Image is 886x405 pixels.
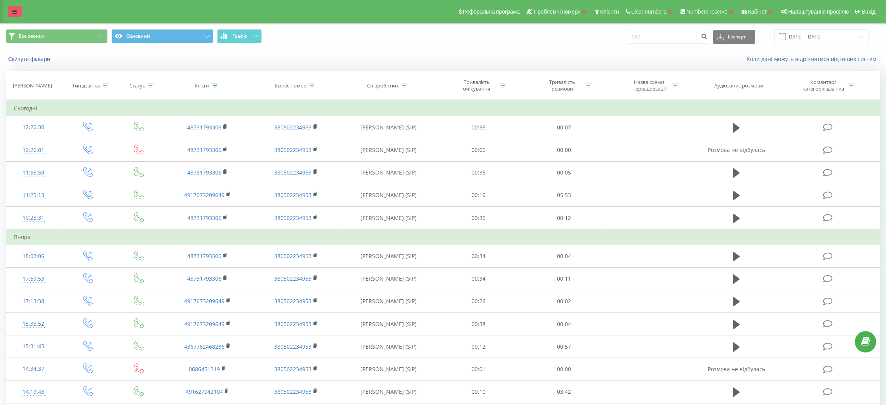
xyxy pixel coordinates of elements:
[184,320,225,328] a: 4917673209649
[341,161,436,184] td: [PERSON_NAME] (SIP)
[436,290,522,312] td: 00:26
[274,214,312,222] a: 380502234953
[72,82,100,89] div: Тип дзвінка
[232,33,247,39] span: Графік
[708,365,765,373] span: Розмова не відбулась
[521,184,607,206] td: 05:53
[275,82,306,89] div: Бізнес номер
[521,335,607,358] td: 00:57
[341,267,436,290] td: [PERSON_NAME] (SIP)
[14,188,53,203] div: 11:25:13
[801,79,846,92] div: Коментар/категорія дзвінка
[367,82,399,89] div: Співробітник
[19,33,45,39] span: Все звонки
[541,79,583,92] div: Тривалість розмови
[341,335,436,358] td: [PERSON_NAME] (SIP)
[184,343,225,350] a: 4367762468236
[463,9,520,15] span: Реферальна програма
[436,161,522,184] td: 00:35
[6,29,108,43] button: Все звонки
[184,191,225,199] a: 4917673209649
[456,79,498,92] div: Тривалість очікування
[521,161,607,184] td: 00:05
[341,207,436,230] td: [PERSON_NAME] (SIP)
[436,184,522,206] td: 00:19
[187,214,221,222] a: 48731793306
[521,290,607,312] td: 00:02
[14,361,53,377] div: 14:34:37
[274,169,312,176] a: 380502234953
[341,245,436,267] td: [PERSON_NAME] (SIP)
[6,101,880,116] td: Сьогодні
[521,313,607,335] td: 00:04
[14,316,53,332] div: 15:38:52
[111,29,213,43] button: Основний
[129,82,145,89] div: Статус
[436,245,522,267] td: 00:34
[274,388,312,395] a: 380502234953
[274,146,312,154] a: 380502234953
[341,184,436,206] td: [PERSON_NAME] (SIP)
[217,29,262,43] button: Графік
[436,358,522,381] td: 00:01
[14,120,53,135] div: 12:26:30
[14,339,53,354] div: 15:31:45
[14,294,53,309] div: 17:13:38
[862,9,876,15] span: Вихід
[436,267,522,290] td: 00:34
[274,275,312,282] a: 380502234953
[274,191,312,199] a: 380502234953
[187,146,221,154] a: 48731793306
[521,358,607,381] td: 00:00
[184,297,225,305] a: 4917673209649
[274,297,312,305] a: 380502234953
[788,9,849,15] span: Налаштування профілю
[341,116,436,139] td: [PERSON_NAME] (SIP)
[195,82,209,89] div: Клієнт
[436,335,522,358] td: 00:12
[521,267,607,290] td: 00:11
[341,313,436,335] td: [PERSON_NAME] (SIP)
[627,30,709,44] input: Пошук за номером
[521,139,607,161] td: 00:00
[748,9,767,15] span: Кабінет
[14,271,53,286] div: 17:59:53
[274,343,312,350] a: 380502234953
[6,229,880,245] td: Вчора
[341,139,436,161] td: [PERSON_NAME] (SIP)
[436,116,522,139] td: 00:36
[14,249,53,264] div: 18:03:06
[436,313,522,335] td: 00:38
[187,252,221,260] a: 48731793306
[713,30,755,44] button: Експорт
[436,139,522,161] td: 00:06
[6,56,54,63] button: Скинути фільтри
[521,207,607,230] td: 00:12
[708,146,765,154] span: Розмова не відбулась
[274,252,312,260] a: 380502234953
[341,381,436,403] td: [PERSON_NAME] (SIP)
[631,9,666,15] span: Clear numbers
[187,124,221,131] a: 48731793306
[686,9,727,15] span: Numbers reserve
[521,381,607,403] td: 03:42
[521,245,607,267] td: 00:04
[189,365,220,373] a: 0686451319
[274,124,312,131] a: 380502234953
[534,9,581,15] span: Проблемні номери
[628,79,670,92] div: Назва схеми переадресації
[187,169,221,176] a: 48731793306
[14,143,53,158] div: 12:26:01
[187,275,221,282] a: 48731793306
[274,320,312,328] a: 380502234953
[186,388,223,395] a: 491627042104
[521,116,607,139] td: 00:07
[715,82,764,89] div: Аудіозапис розмови
[14,210,53,225] div: 10:28:31
[341,290,436,312] td: [PERSON_NAME] (SIP)
[436,381,522,403] td: 00:10
[13,82,52,89] div: [PERSON_NAME]
[747,55,880,63] a: Коли дані можуть відрізнятися вiд інших систем
[274,365,312,373] a: 380502234953
[436,207,522,230] td: 00:35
